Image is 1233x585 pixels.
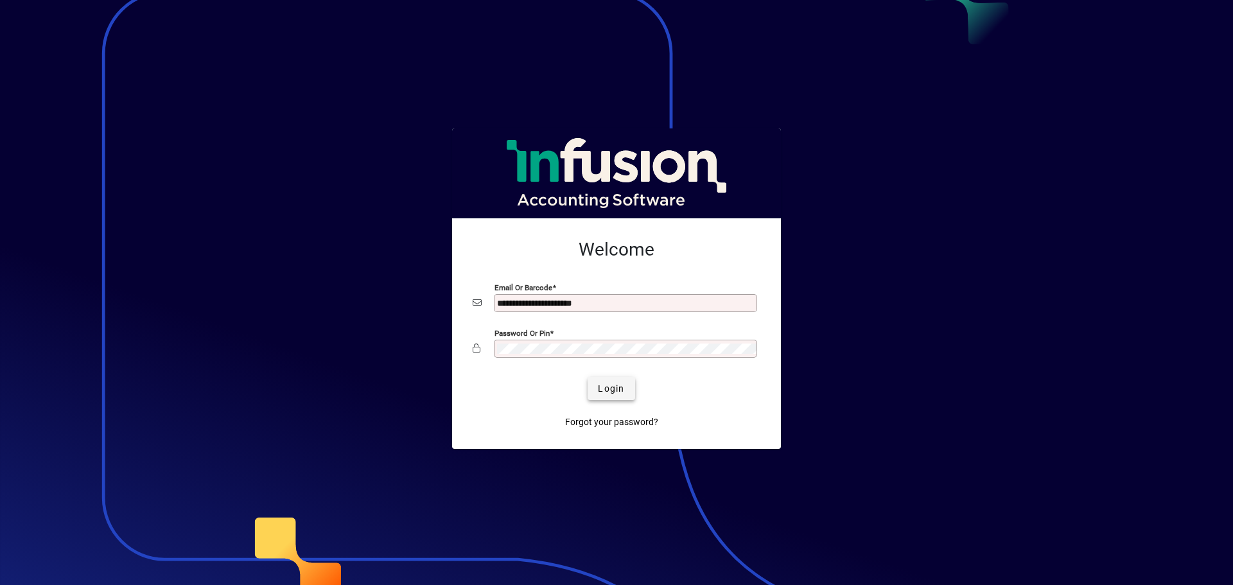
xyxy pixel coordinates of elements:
[560,410,663,433] a: Forgot your password?
[473,239,760,261] h2: Welcome
[598,382,624,396] span: Login
[588,377,634,400] button: Login
[565,415,658,429] span: Forgot your password?
[494,283,552,292] mat-label: Email or Barcode
[494,329,550,338] mat-label: Password or Pin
